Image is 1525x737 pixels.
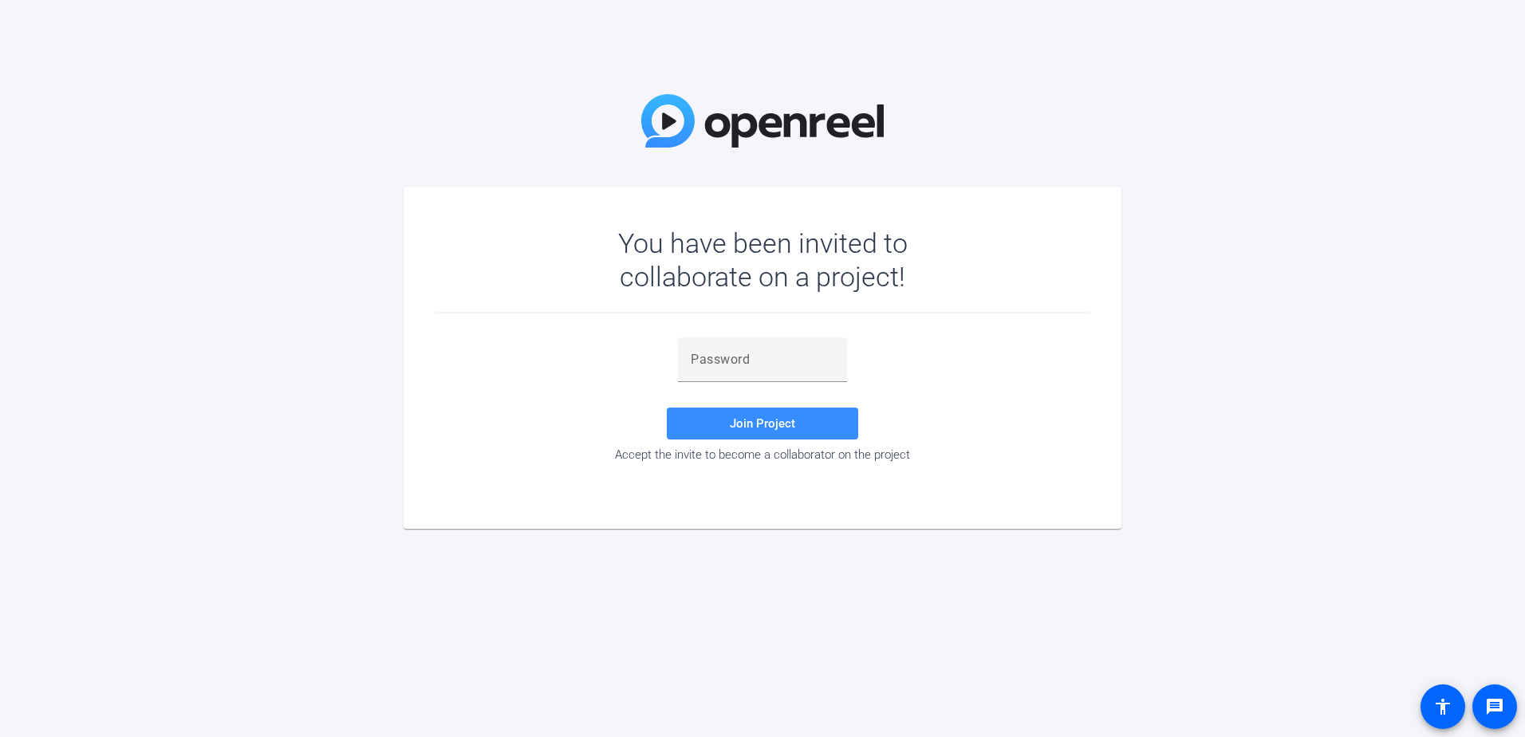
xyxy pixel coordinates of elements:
[435,447,1090,462] div: Accept the invite to become a collaborator on the project
[1485,697,1504,716] mat-icon: message
[641,94,884,148] img: OpenReel Logo
[572,227,954,294] div: You have been invited to collaborate on a project!
[1433,697,1452,716] mat-icon: accessibility
[691,350,834,369] input: Password
[730,416,795,431] span: Join Project
[667,408,858,439] button: Join Project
